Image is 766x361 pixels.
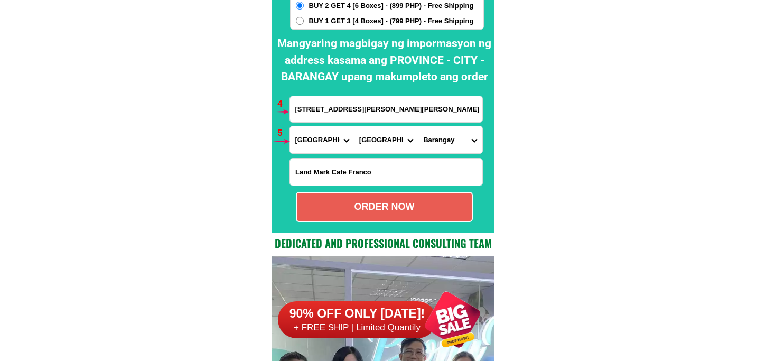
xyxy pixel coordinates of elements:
select: Select province [290,126,354,153]
h6: + FREE SHIP | Limited Quantily [278,322,436,334]
select: Select commune [418,126,482,153]
h6: 4 [277,97,289,111]
h6: 90% OFF ONLY [DATE]! [278,306,436,322]
input: BUY 1 GET 3 [4 Boxes] - (799 PHP) - Free Shipping [296,17,304,25]
input: Input address [290,96,482,122]
h2: Dedicated and professional consulting team [272,235,494,251]
input: BUY 2 GET 4 [6 Boxes] - (899 PHP) - Free Shipping [296,2,304,10]
div: ORDER NOW [297,200,472,214]
h6: 5 [277,126,289,140]
select: Select district [354,126,418,153]
span: BUY 2 GET 4 [6 Boxes] - (899 PHP) - Free Shipping [309,1,474,11]
h2: Mangyaring magbigay ng impormasyon ng address kasama ang PROVINCE - CITY - BARANGAY upang makumpl... [275,35,494,86]
span: BUY 1 GET 3 [4 Boxes] - (799 PHP) - Free Shipping [309,16,474,26]
input: Input LANDMARKOFLOCATION [290,159,482,186]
